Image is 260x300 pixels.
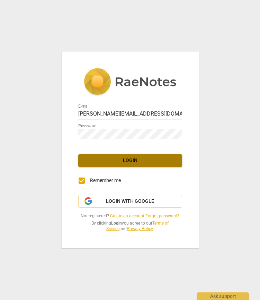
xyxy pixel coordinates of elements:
[90,177,121,184] span: Remember me
[78,220,182,232] span: By clicking you agree to our and .
[145,213,179,218] a: Forgot password?
[106,198,154,205] span: Login with Google
[84,157,177,164] span: Login
[78,124,97,128] label: Password
[111,221,122,226] b: Login
[78,213,182,219] span: Not registered? |
[84,68,177,97] img: 5ac2273c67554f335776073100b6d88f.svg
[78,154,182,167] button: Login
[127,226,153,231] a: Privacy Policy
[78,195,182,208] button: Login with Google
[78,104,90,108] label: E-mail
[110,213,144,218] a: Create an account
[197,292,249,300] div: Ask support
